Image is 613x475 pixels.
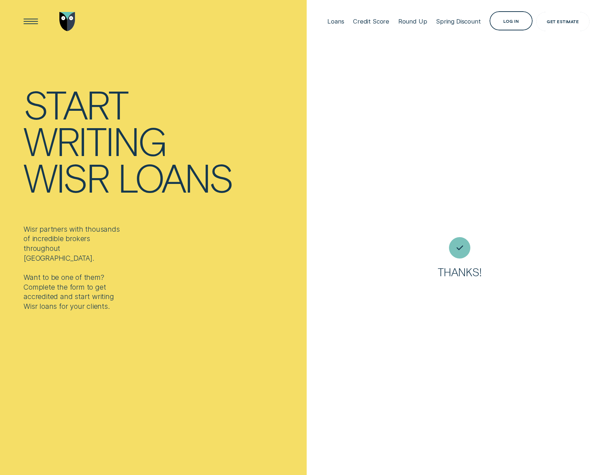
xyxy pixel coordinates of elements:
[353,18,389,25] div: Credit Score
[438,266,482,281] h3: Thanks!
[398,18,427,25] div: Round Up
[436,18,480,25] div: Spring Discount
[21,12,40,31] button: Open Menu
[59,12,75,31] img: Wisr
[24,122,166,159] div: writing
[24,224,124,311] div: Wisr partners with thousands of incredible brokers throughout [GEOGRAPHIC_DATA]. Want to be one o...
[327,18,344,25] div: Loans
[24,86,303,196] h1: Start writing Wisr loans
[24,86,127,122] div: Start
[536,12,589,31] a: Get Estimate
[490,11,533,30] button: Log in
[547,20,579,23] div: Get Estimate
[118,159,233,196] div: loans
[24,159,108,196] div: Wisr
